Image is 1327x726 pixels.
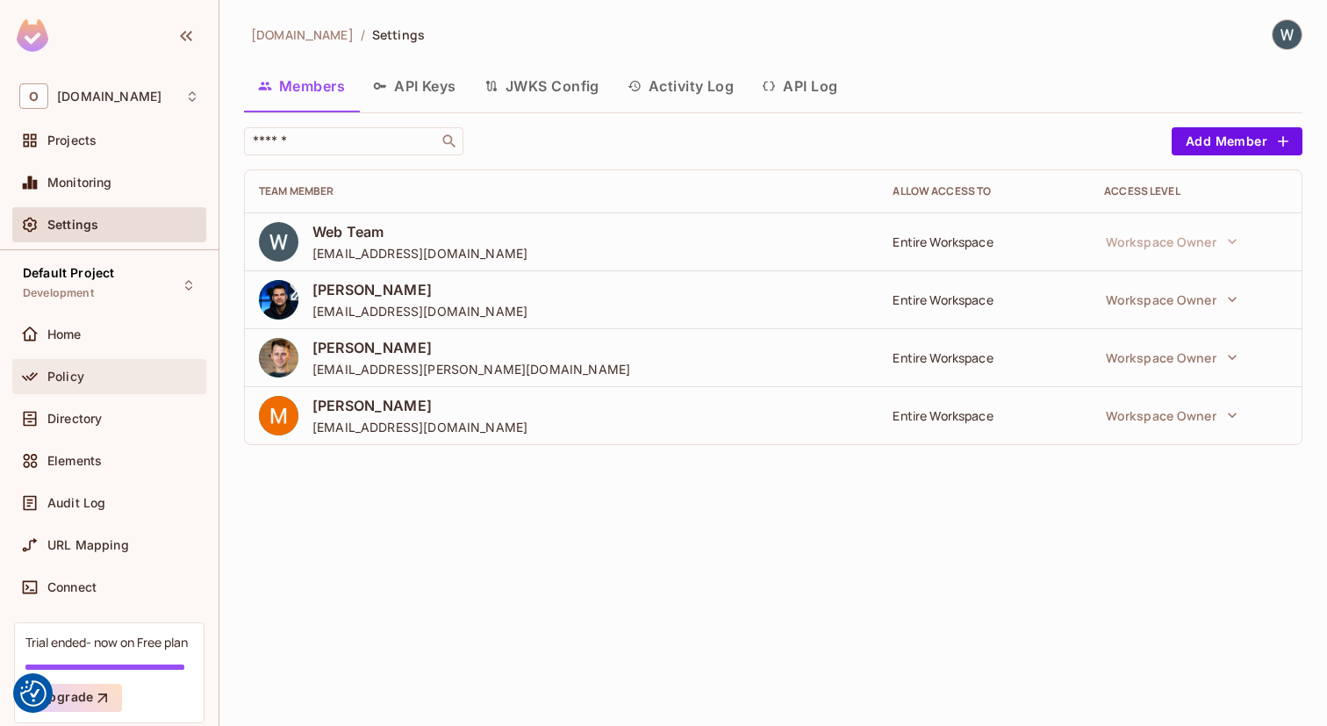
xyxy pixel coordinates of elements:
span: Directory [47,412,102,426]
span: [PERSON_NAME] [312,338,630,357]
span: Monitoring [47,176,112,190]
span: URL Mapping [47,538,129,552]
span: Elements [47,454,102,468]
span: Web Team [312,222,527,241]
div: Entire Workspace [893,407,1076,424]
span: Home [47,327,82,341]
button: Upgrade [25,684,122,712]
span: O [19,83,48,109]
div: Team Member [259,184,864,198]
span: Workspace: oxylabs.io [57,90,161,104]
span: Connect [47,580,97,594]
span: Development [23,286,94,300]
img: ACg8ocIEsmpRBuNIAdhnfv2Mg4zTvBaggfubyD0TrsU4yaJ6foA=s96-c [259,280,298,320]
span: [EMAIL_ADDRESS][DOMAIN_NAME] [312,245,527,262]
span: [EMAIL_ADDRESS][DOMAIN_NAME] [312,303,527,320]
button: JWKS Config [470,64,613,108]
span: Default Project [23,266,114,280]
button: Members [244,64,359,108]
span: Projects [47,133,97,147]
img: ACg8ocKEGAgBnhF41-lTyM2SVaguAs9HdKoUGRs2mezoGsSALpXqww=s96-c [259,396,298,435]
button: Workspace Owner [1097,340,1246,375]
div: Allow Access to [893,184,1076,198]
button: Add Member [1172,127,1302,155]
div: Entire Workspace [893,234,1076,250]
div: Access Level [1104,184,1288,198]
button: Workspace Owner [1097,224,1246,259]
img: ACg8ocLF3XJzjdk-nEfoIKG_GEUgCZGzYiuZs_IIl_mMDkaz=s96-c [259,222,298,262]
span: [EMAIL_ADDRESS][DOMAIN_NAME] [312,419,527,435]
span: Policy [47,370,84,384]
button: Consent Preferences [20,680,47,707]
button: Workspace Owner [1097,282,1246,317]
div: Entire Workspace [893,291,1076,308]
span: Settings [47,218,98,232]
button: API Log [748,64,851,108]
span: [PERSON_NAME] [312,280,527,299]
img: Revisit consent button [20,680,47,707]
span: [PERSON_NAME] [312,396,527,415]
img: Web Team [1273,20,1302,49]
button: Workspace Owner [1097,398,1246,433]
span: [DOMAIN_NAME] [251,26,354,43]
span: Audit Log [47,496,105,510]
span: [EMAIL_ADDRESS][PERSON_NAME][DOMAIN_NAME] [312,361,630,377]
button: Activity Log [613,64,749,108]
div: Trial ended- now on Free plan [25,634,188,651]
button: API Keys [359,64,470,108]
img: SReyMgAAAABJRU5ErkJggg== [17,19,48,52]
span: Settings [372,26,425,43]
img: ACg8ocJMR-qhnoycBENe4_dsn12h6wiaA0E3BuK8kL5kdTX7LhSvIVE=s96-c [259,338,298,377]
div: Entire Workspace [893,349,1076,366]
li: / [361,26,365,43]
